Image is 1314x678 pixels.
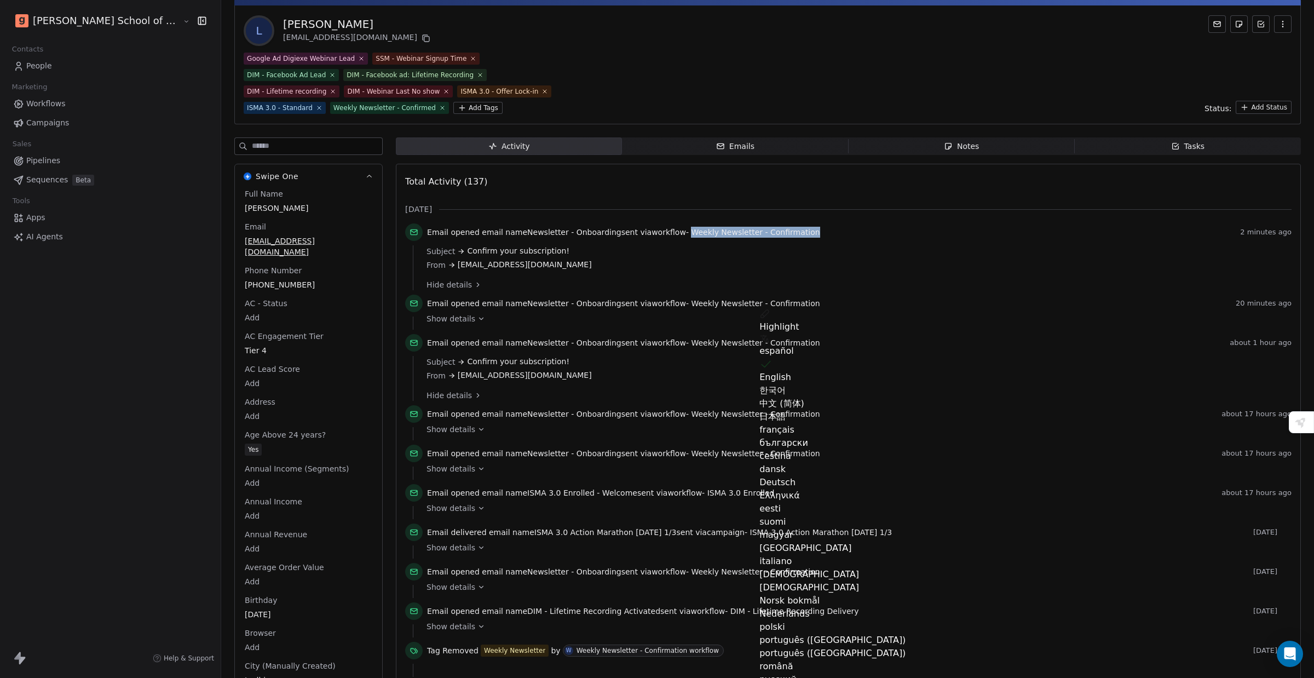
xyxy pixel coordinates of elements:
img: Goela%20School%20Logos%20(4).png [15,14,28,27]
span: Email delivered [427,528,486,537]
span: Weekly Newsletter - Confirmation [691,449,820,458]
span: Status: [1204,103,1231,114]
div: 日本語 [759,410,906,423]
span: Browser [243,628,278,639]
span: From [427,260,446,271]
span: Tools [8,193,34,209]
span: [EMAIL_ADDRESS][DOMAIN_NAME] [458,370,592,381]
span: Newsletter - Onboarding [527,449,621,458]
span: Add [245,411,372,422]
span: Email opened [427,299,480,308]
span: email name sent via workflow - [427,298,820,309]
div: español [759,344,906,358]
img: Swipe One [244,173,251,180]
span: Newsletter - Onboarding [527,228,621,237]
div: Weekly Newsletter - Confirmed [333,103,436,113]
a: Show details [427,503,1284,514]
span: [DATE] [1253,528,1292,537]
span: DIM - Lifetime Recording Delivery [730,607,859,616]
span: ISMA 3.0 Enrolled - Welcome [527,489,637,497]
span: Add [245,510,372,521]
span: email name sent via workflow - [427,337,820,348]
div: [DEMOGRAPHIC_DATA] [759,568,906,581]
a: Workflows [9,95,212,113]
span: Phone Number [243,265,304,276]
span: 2 minutes ago [1240,228,1292,237]
div: ISMA 3.0 - Offer Lock-in [460,87,538,96]
span: Apps [26,212,45,223]
a: Show details [427,582,1284,593]
span: [DATE] [245,609,372,620]
span: Add [245,543,372,554]
span: AI Agents [26,231,63,243]
div: [DEMOGRAPHIC_DATA] [759,581,906,594]
span: Workflows [26,98,66,110]
span: DIM - Lifetime Recording Activated [527,607,660,616]
span: [DATE] [1253,607,1292,616]
span: Show details [427,424,475,435]
span: Newsletter - Onboarding [527,567,621,576]
span: Age Above 24 years? [243,429,328,440]
div: français [759,423,906,436]
span: 20 minutes ago [1236,299,1292,308]
span: Show details [427,503,475,514]
span: Email opened [427,449,480,458]
span: Add [245,478,372,489]
div: Highlight [759,320,906,334]
div: [EMAIL_ADDRESS][DOMAIN_NAME] [283,32,433,45]
span: [DATE] [405,204,432,215]
a: People [9,57,212,75]
div: dansk [759,463,906,476]
span: email name sent via workflow - [427,409,820,420]
span: Newsletter - Onboarding [527,299,621,308]
a: Hide details [427,279,1284,290]
span: ISMA 3.0 Action Marathon [DATE] 1/3 [750,528,892,537]
span: Add [245,378,372,389]
a: Pipelines [9,152,212,170]
a: Help & Support [153,654,214,663]
div: polski [759,620,906,634]
div: DIM - Facebook Ad Lead [247,70,326,80]
button: Add Status [1236,101,1292,114]
div: Emails [716,141,754,152]
div: suomi [759,515,906,528]
span: about 17 hours ago [1221,449,1292,458]
span: City (Manually Created) [243,660,338,671]
span: Weekly Newsletter - Confirmation [691,567,820,576]
span: Email [243,221,268,232]
div: română [759,660,906,673]
span: Email opened [427,567,480,576]
div: български [759,436,906,450]
span: Show details [427,463,475,474]
div: Ελληνικά [759,489,906,502]
span: ISMA 3.0 Action Marathon [DATE] 1/3 [534,528,677,537]
span: Weekly Newsletter - Confirmation [691,299,820,308]
div: Norsk bokmål [759,594,906,607]
span: Annual Revenue [243,529,309,540]
a: Show details [427,621,1284,632]
span: Add [245,312,372,323]
span: Swipe One [256,171,298,182]
div: Weekly Newsletter - Confirmation workflow [577,647,719,654]
span: about 1 hour ago [1230,338,1292,347]
span: [PHONE_NUMBER] [245,279,372,290]
div: Nederlands [759,607,906,620]
span: Birthday [243,595,279,606]
button: Add Tags [453,102,503,114]
div: ISMA 3.0 - Standard [247,103,313,113]
span: Show details [427,582,475,593]
span: Help & Support [164,654,214,663]
span: Newsletter - Onboarding [527,410,621,418]
span: Add [245,576,372,587]
span: about 17 hours ago [1221,489,1292,497]
div: DIM - Facebook ad: Lifetime Recording [347,70,474,80]
span: email name sent via campaign - [427,527,892,538]
span: [PERSON_NAME] School of Finance LLP [33,14,180,28]
span: People [26,60,52,72]
span: Beta [72,175,94,186]
span: Hide details [427,390,472,401]
span: [DATE] [1253,567,1292,576]
span: AC - Status [243,298,290,309]
span: [EMAIL_ADDRESS][DOMAIN_NAME] [458,259,592,271]
span: Weekly Newsletter - Confirmation [691,228,820,237]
